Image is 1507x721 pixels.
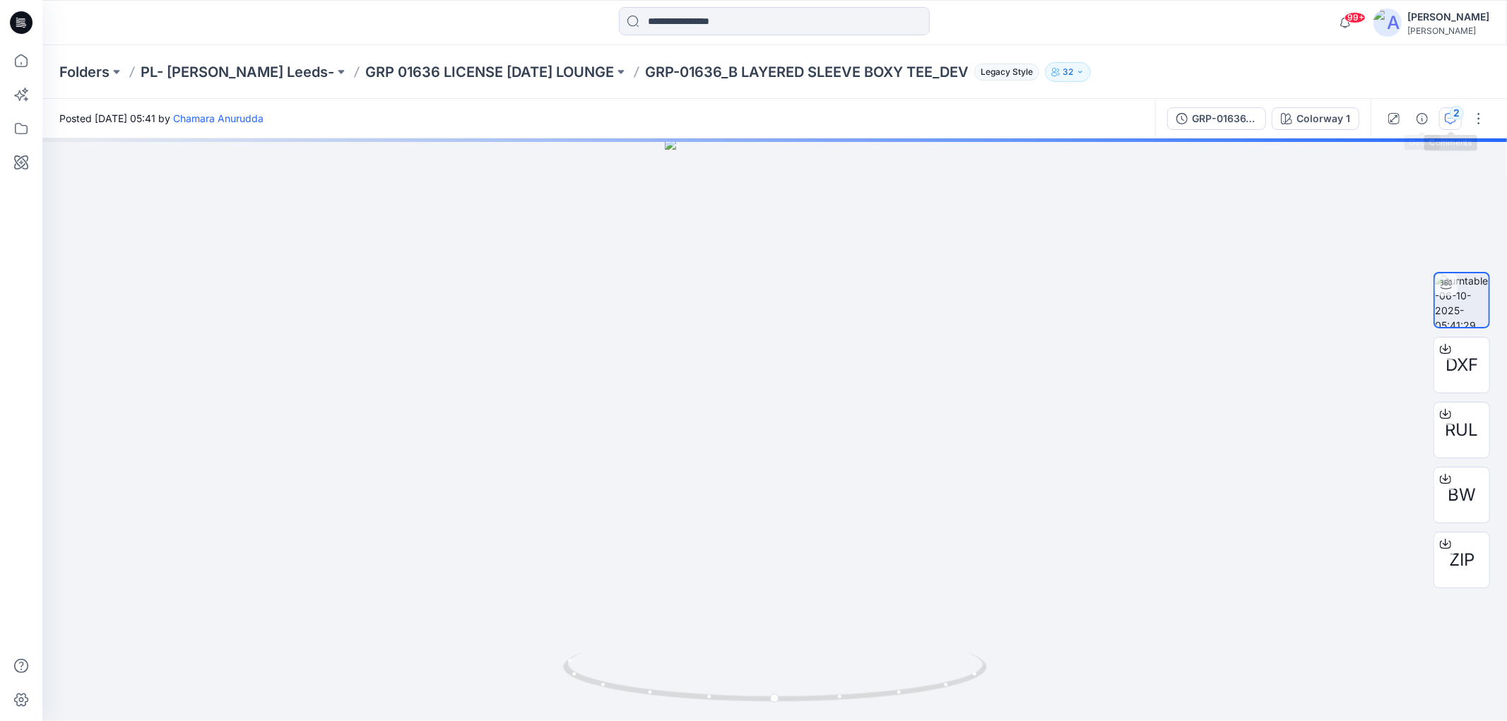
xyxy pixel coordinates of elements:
[645,62,969,82] p: GRP-01636_B LAYERED SLEEVE BOXY TEE_DEV
[1407,8,1489,25] div: [PERSON_NAME]
[141,62,334,82] a: PL- [PERSON_NAME] Leeds-
[1450,106,1464,120] div: 2
[173,112,264,124] a: Chamara Anurudda
[1063,64,1073,80] p: 32
[1345,12,1366,23] span: 99+
[1272,107,1359,130] button: Colorway 1
[974,64,1039,81] span: Legacy Style
[365,62,614,82] a: GRP 01636 LICENSE [DATE] LOUNGE
[1045,62,1091,82] button: 32
[969,62,1039,82] button: Legacy Style
[1192,111,1257,126] div: GRP-01636_B LAYERED SLEEVE BOXY TEE_DEV
[1449,547,1475,573] span: ZIP
[1373,8,1402,37] img: avatar
[1407,25,1489,36] div: [PERSON_NAME]
[1167,107,1266,130] button: GRP-01636_B LAYERED SLEEVE BOXY TEE_DEV
[59,62,110,82] a: Folders
[1296,111,1350,126] div: Colorway 1
[59,111,264,126] span: Posted [DATE] 05:41 by
[1446,417,1479,443] span: RUL
[1446,352,1478,378] span: DXF
[1411,107,1434,130] button: Details
[1435,273,1489,327] img: turntable-06-10-2025-05:41:29
[1439,107,1462,130] button: 2
[1448,482,1476,508] span: BW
